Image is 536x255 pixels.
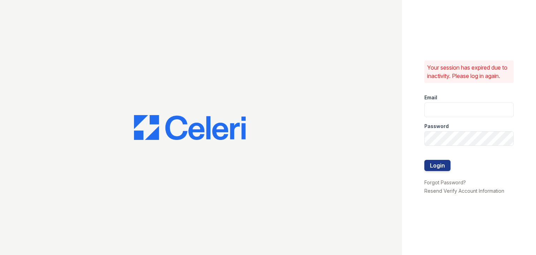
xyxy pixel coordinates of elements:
[424,160,451,171] button: Login
[424,94,437,101] label: Email
[427,63,511,80] p: Your session has expired due to inactivity. Please log in again.
[134,115,246,140] img: CE_Logo_Blue-a8612792a0a2168367f1c8372b55b34899dd931a85d93a1a3d3e32e68fde9ad4.png
[424,123,449,130] label: Password
[424,179,466,185] a: Forgot Password?
[424,188,504,194] a: Resend Verify Account Information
